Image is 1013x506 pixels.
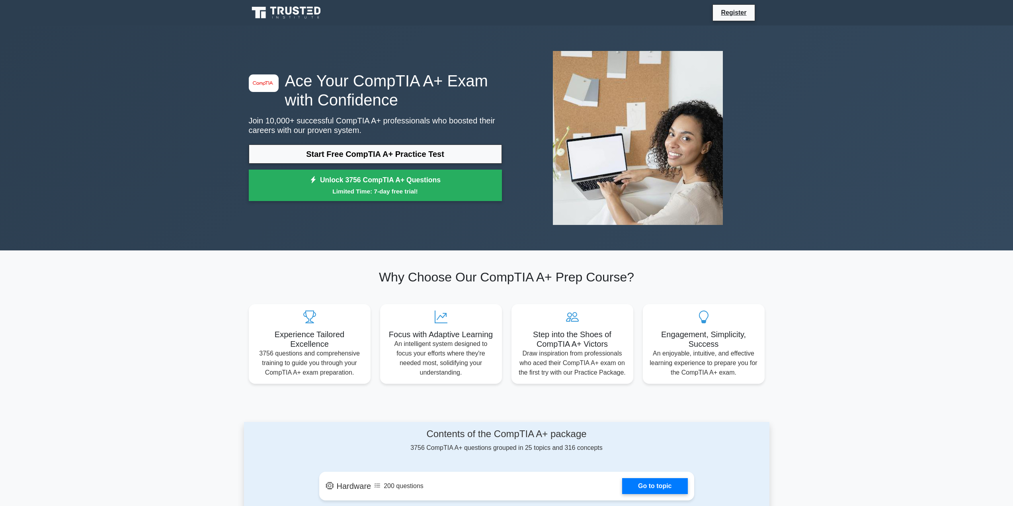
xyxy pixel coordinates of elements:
[249,71,502,109] h1: Ace Your CompTIA A+ Exam with Confidence
[249,270,765,285] h2: Why Choose Our CompTIA A+ Prep Course?
[716,8,751,18] a: Register
[255,330,364,349] h5: Experience Tailored Excellence
[386,339,496,377] p: An intelligent system designed to focus your efforts where they're needed most, solidifying your ...
[518,349,627,377] p: Draw inspiration from professionals who aced their CompTIA A+ exam on the first try with our Prac...
[249,170,502,201] a: Unlock 3756 CompTIA A+ QuestionsLimited Time: 7-day free trial!
[649,349,758,377] p: An enjoyable, intuitive, and effective learning experience to prepare you for the CompTIA A+ exam.
[649,330,758,349] h5: Engagement, Simplicity, Success
[319,428,694,440] h4: Contents of the CompTIA A+ package
[319,428,694,453] div: 3756 CompTIA A+ questions grouped in 25 topics and 316 concepts
[249,116,502,135] p: Join 10,000+ successful CompTIA A+ professionals who boosted their careers with our proven system.
[518,330,627,349] h5: Step into the Shoes of CompTIA A+ Victors
[386,330,496,339] h5: Focus with Adaptive Learning
[622,478,687,494] a: Go to topic
[255,349,364,377] p: 3756 questions and comprehensive training to guide you through your CompTIA A+ exam preparation.
[259,187,492,196] small: Limited Time: 7-day free trial!
[249,145,502,164] a: Start Free CompTIA A+ Practice Test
